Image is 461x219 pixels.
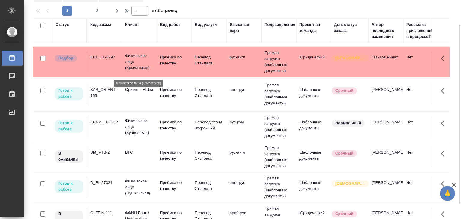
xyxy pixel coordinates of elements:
td: рус-англ [227,146,261,167]
p: Физическое лицо (Пушкинская) [125,178,154,196]
button: Здесь прячутся важные кнопки [437,116,452,130]
p: Срочный [335,88,353,94]
p: Готов к работе [58,88,80,100]
div: Код заказа [90,22,111,28]
td: англ-рус [227,177,261,198]
td: [PERSON_NAME] [369,177,403,198]
td: Газизов Ринат [369,51,403,72]
div: Рассылка приглашений в процессе? [406,22,435,40]
td: Юридический [296,51,331,72]
button: Здесь прячутся важные кнопки [437,177,452,191]
td: [PERSON_NAME] [369,146,403,167]
p: Перевод Экспресс [195,149,224,161]
td: [PERSON_NAME] [369,84,403,105]
td: англ-рус [227,84,261,105]
div: BAB_ORIENT-165 [90,87,119,99]
div: Подразделение [264,22,295,28]
td: Шаблонные документы [296,116,331,137]
p: Срочный [335,150,353,156]
button: Здесь прячутся важные кнопки [437,146,452,161]
button: Здесь прячутся важные кнопки [437,51,452,66]
td: Шаблонные документы [296,146,331,167]
p: Приёмка по качеству [160,119,189,131]
div: Исполнитель назначен, приступать к работе пока рано [54,149,84,163]
span: 🙏 [442,187,453,200]
p: Приёмка по качеству [160,54,189,66]
div: Автор последнего изменения [372,22,400,40]
div: Языковая пара [230,22,258,34]
p: В ожидании [58,150,80,162]
p: Готов к работе [58,120,80,132]
div: SM_VTS-2 [90,149,119,155]
td: Прямая загрузка (шаблонные документы) [261,47,296,77]
p: Перевод Стандарт [195,87,224,99]
p: Перевод Стандарт [195,180,224,192]
p: Физическое лицо (Крылатское) [125,53,154,71]
div: Можно подбирать исполнителей [54,54,84,62]
td: рус-англ [227,51,261,72]
td: Нет [403,51,438,72]
div: Клиент [125,22,139,28]
td: рус-рум [227,116,261,137]
td: [PERSON_NAME] [369,116,403,137]
td: Прямая загрузка (шаблонные документы) [261,112,296,142]
p: Приёмка по качеству [160,180,189,192]
p: Физическое лицо (Кунцевская) [125,118,154,136]
span: из 2 страниц [152,7,177,16]
td: Нет [403,146,438,167]
p: Подбор [58,55,73,61]
div: Доп. статус заказа [334,22,366,34]
p: Ориент - Midea [125,87,154,93]
div: Исполнитель может приступить к работе [54,87,84,101]
p: Срочный [335,211,353,217]
p: [DEMOGRAPHIC_DATA] [335,181,365,187]
div: Вид работ [160,22,180,28]
td: Шаблонные документы [296,177,331,198]
div: D_FL-27331 [90,180,119,186]
div: Статус [56,22,69,28]
div: C_FFIN-111 [90,210,119,216]
p: Нормальный [335,120,361,126]
p: Перевод станд. несрочный [195,119,224,131]
p: Перевод Стандарт [195,54,224,66]
div: KRL_FL-8797 [90,54,119,60]
span: 2 [92,8,102,14]
button: 2 [92,6,102,16]
div: KUNZ_FL-6017 [90,119,119,125]
div: Вид услуги [195,22,217,28]
div: Проектная команда [299,22,328,34]
button: 🙏 [440,186,455,201]
td: Нет [403,84,438,105]
p: Приёмка по качеству [160,149,189,161]
td: Прямая загрузка (шаблонные документы) [261,172,296,202]
p: Приёмка по качеству [160,87,189,99]
p: ВТС [125,149,154,155]
td: Прямая загрузка (шаблонные документы) [261,79,296,109]
td: Нет [403,177,438,198]
p: [DEMOGRAPHIC_DATA] [335,55,365,61]
button: Здесь прячутся важные кнопки [437,84,452,98]
div: Исполнитель может приступить к работе [54,180,84,194]
td: Шаблонные документы [296,84,331,105]
p: Готов к работе [58,181,80,193]
td: Прямая загрузка (шаблонные документы) [261,142,296,172]
div: Исполнитель может приступить к работе [54,119,84,133]
td: Нет [403,116,438,137]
